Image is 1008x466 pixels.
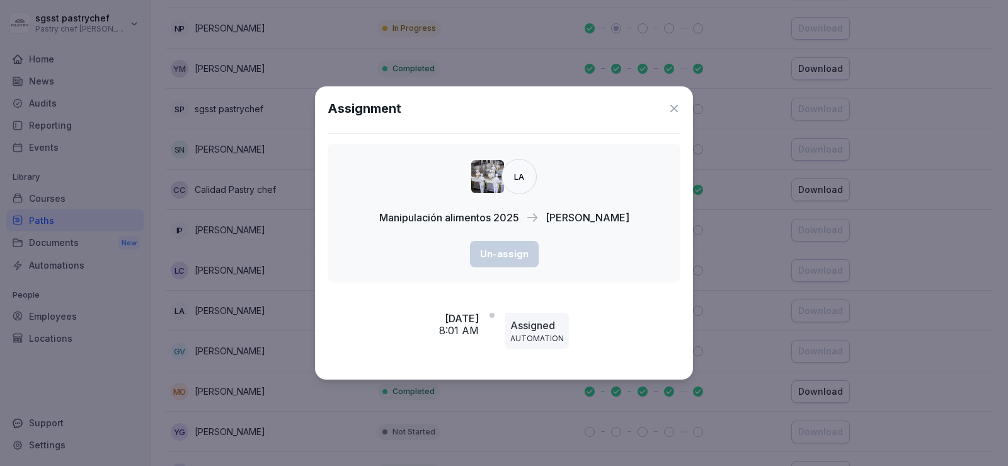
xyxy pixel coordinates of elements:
[328,99,401,118] h1: Assignment
[439,325,479,337] p: 8:01 AM
[501,159,537,194] div: LA
[445,313,479,325] p: [DATE]
[510,333,564,344] p: AUTOMATION
[480,247,529,261] div: Un-assign
[379,210,519,225] p: Manipulación alimentos 2025
[471,160,504,193] img: xrig9ngccgkbh355tbuziiw7.png
[510,318,564,333] p: Assigned
[470,241,539,267] button: Un-assign
[546,210,629,225] p: [PERSON_NAME]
